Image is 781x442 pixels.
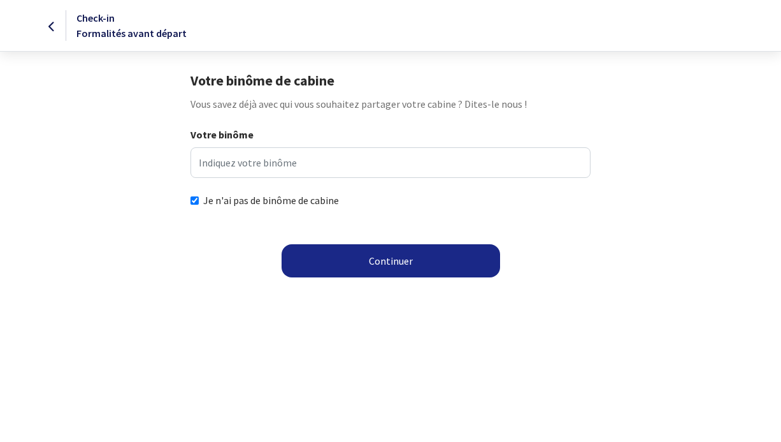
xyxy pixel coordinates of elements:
h1: Votre binôme de cabine [190,72,590,89]
span: Check-in Formalités avant départ [76,11,187,40]
strong: Votre binôme [190,128,254,141]
label: Je n'ai pas de binôme de cabine [203,193,339,208]
input: Indiquez votre binôme [190,147,590,178]
p: Vous savez déjà avec qui vous souhaitez partager votre cabine ? Dites-le nous ! [190,96,590,112]
button: Continuer [282,244,500,277]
